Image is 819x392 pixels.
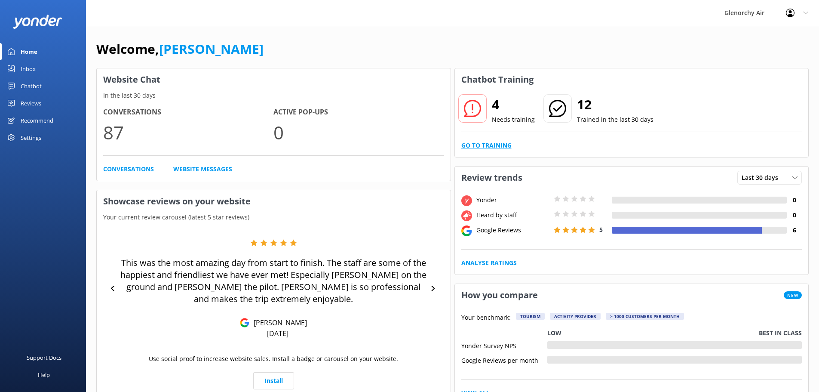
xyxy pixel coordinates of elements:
h4: 0 [787,210,802,220]
h4: Conversations [103,107,273,118]
div: Tourism [516,313,545,320]
div: Inbox [21,60,36,77]
p: 0 [273,118,444,147]
p: Trained in the last 30 days [577,115,653,124]
a: Website Messages [173,164,232,174]
div: Google Reviews per month [461,356,547,364]
p: [PERSON_NAME] [249,318,307,327]
p: 87 [103,118,273,147]
div: Help [38,366,50,383]
div: Google Reviews [474,225,552,235]
h3: Showcase reviews on your website [97,190,451,213]
p: [DATE] [267,329,288,338]
p: Your benchmark: [461,313,511,323]
div: Heard by staff [474,210,552,220]
div: Activity Provider [550,313,601,320]
span: New [784,291,802,299]
h1: Welcome, [96,39,264,59]
p: In the last 30 days [97,91,451,100]
img: yonder-white-logo.png [13,15,62,29]
div: Reviews [21,95,41,112]
h3: Chatbot Training [455,68,540,91]
div: Yonder [474,195,552,205]
a: Conversations [103,164,154,174]
div: Settings [21,129,41,146]
img: Google Reviews [240,318,249,327]
h2: 4 [492,94,535,115]
h4: Active Pop-ups [273,107,444,118]
p: Your current review carousel (latest 5 star reviews) [97,213,451,222]
div: Chatbot [21,77,42,95]
h3: Website Chat [97,68,451,91]
div: Home [21,43,37,60]
div: Support Docs [27,349,61,366]
span: Last 30 days [742,173,783,182]
div: > 1000 customers per month [606,313,684,320]
a: Install [253,372,294,389]
span: 5 [599,225,603,234]
div: Recommend [21,112,53,129]
h4: 0 [787,195,802,205]
p: This was the most amazing day from start to finish. The staff are some of the happiest and friend... [120,257,427,305]
a: Analyse Ratings [461,258,517,268]
p: Low [547,328,561,338]
h3: Review trends [455,167,529,189]
h4: 6 [787,225,802,235]
h2: 12 [577,94,653,115]
p: Needs training [492,115,535,124]
a: Go to Training [461,141,512,150]
a: [PERSON_NAME] [159,40,264,58]
div: Yonder Survey NPS [461,341,547,349]
h3: How you compare [455,284,544,306]
p: Best in class [759,328,802,338]
p: Use social proof to increase website sales. Install a badge or carousel on your website. [149,354,398,364]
